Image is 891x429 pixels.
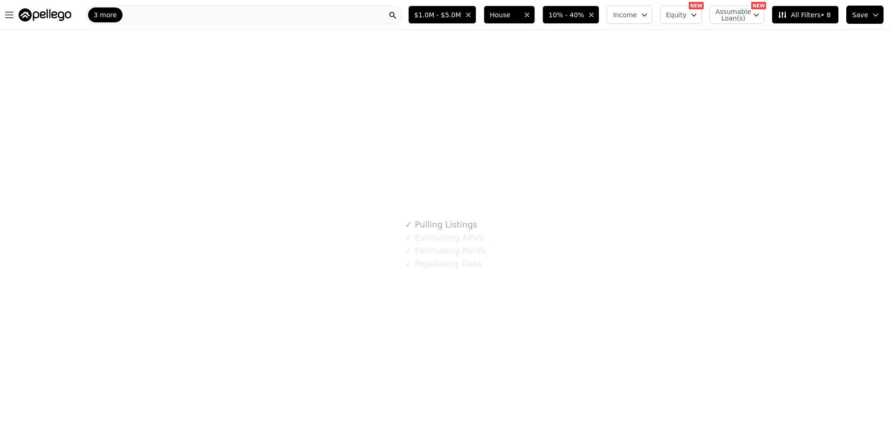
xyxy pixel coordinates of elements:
[542,6,599,24] button: 10% - 40%
[715,8,745,21] span: Assumable Loan(s)
[405,233,412,242] span: ✓
[490,10,520,20] span: House
[414,10,461,20] span: $1.0M - $5.0M
[405,220,412,229] span: ✓
[405,218,477,231] div: Pulling Listings
[778,10,830,20] span: All Filters • 8
[613,10,637,20] span: Income
[19,8,71,21] img: Pellego
[405,246,412,256] span: ✓
[709,6,764,24] button: Assumable Loan(s)
[408,6,476,24] button: $1.0M - $5.0M
[846,6,884,24] button: Save
[607,6,652,24] button: Income
[94,10,117,20] span: 3 more
[772,6,838,24] button: All Filters• 8
[852,10,868,20] span: Save
[405,231,483,244] div: Estimating ARVs
[548,10,584,20] span: 10% - 40%
[660,6,702,24] button: Equity
[405,259,412,269] span: ✓
[689,2,704,9] div: NEW
[405,257,481,270] div: Populating Data
[405,244,486,257] div: Estimating Rents
[666,10,686,20] span: Equity
[751,2,766,9] div: NEW
[484,6,535,24] button: House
